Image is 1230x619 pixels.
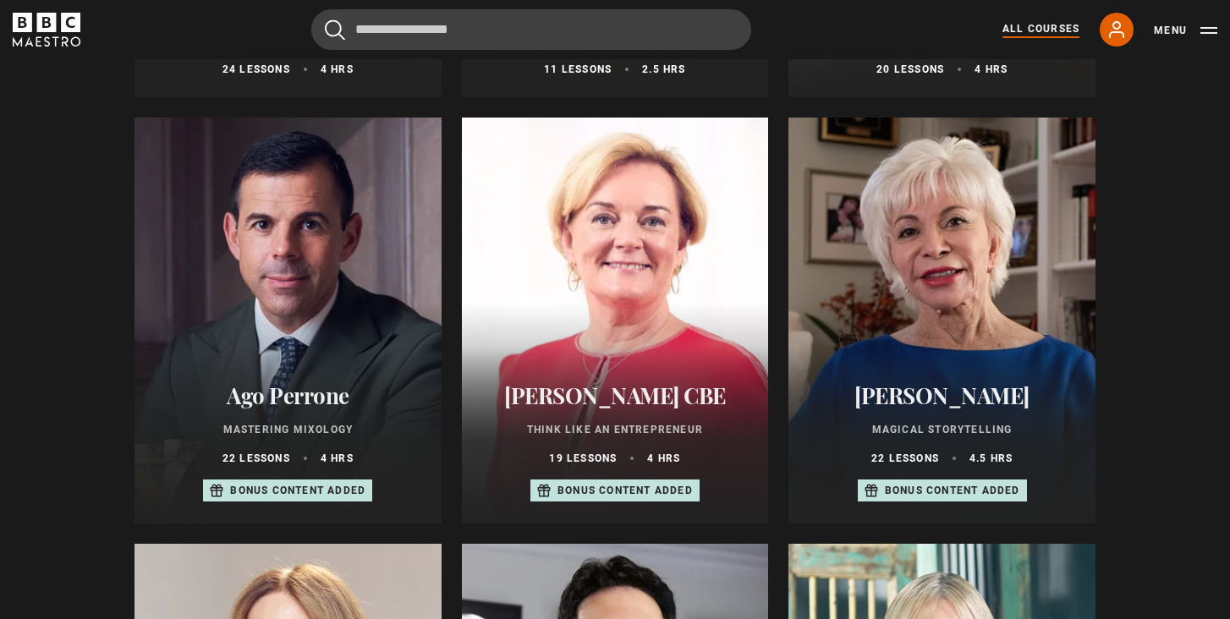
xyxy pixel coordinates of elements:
[876,62,944,77] p: 20 lessons
[462,118,769,523] a: [PERSON_NAME] CBE Think Like an Entrepreneur 19 lessons 4 hrs Bonus content added
[135,118,442,523] a: Ago Perrone Mastering Mixology 22 lessons 4 hrs Bonus content added
[155,382,421,408] h2: Ago Perrone
[549,451,617,466] p: 19 lessons
[13,13,80,47] svg: BBC Maestro
[642,62,685,77] p: 2.5 hrs
[809,422,1075,437] p: Magical Storytelling
[975,62,1008,77] p: 4 hrs
[321,451,354,466] p: 4 hrs
[1154,22,1217,39] button: Toggle navigation
[885,483,1020,498] p: Bonus content added
[230,483,365,498] p: Bonus content added
[544,62,612,77] p: 11 lessons
[557,483,693,498] p: Bonus content added
[647,451,680,466] p: 4 hrs
[155,422,421,437] p: Mastering Mixology
[222,62,290,77] p: 24 lessons
[482,382,749,408] h2: [PERSON_NAME] CBE
[311,9,751,50] input: Search
[321,62,354,77] p: 4 hrs
[325,19,345,41] button: Submit the search query
[1002,21,1079,38] a: All Courses
[871,451,939,466] p: 22 lessons
[222,451,290,466] p: 22 lessons
[809,382,1075,408] h2: [PERSON_NAME]
[482,422,749,437] p: Think Like an Entrepreneur
[969,451,1013,466] p: 4.5 hrs
[788,118,1095,523] a: [PERSON_NAME] Magical Storytelling 22 lessons 4.5 hrs Bonus content added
